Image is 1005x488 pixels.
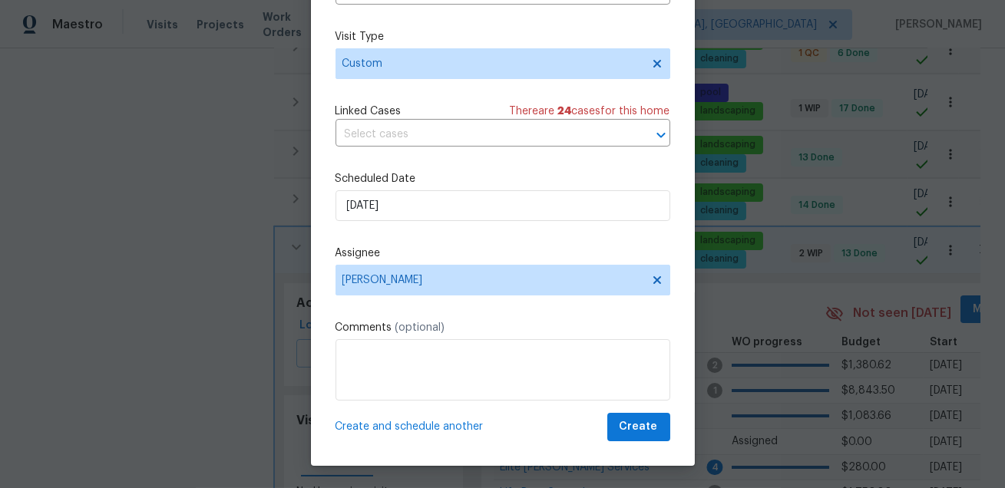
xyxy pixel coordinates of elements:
span: Linked Cases [336,104,402,119]
span: Create [620,417,658,437]
span: [PERSON_NAME] [342,274,643,286]
span: Create and schedule another [336,419,484,434]
button: Create [607,413,670,441]
label: Scheduled Date [336,171,670,186]
span: (optional) [395,322,445,333]
label: Visit Type [336,29,670,45]
label: Assignee [336,246,670,261]
label: Comments [336,320,670,335]
span: Custom [342,56,641,71]
button: Open [650,124,672,146]
span: There are case s for this home [510,104,670,119]
input: M/D/YYYY [336,190,670,221]
input: Select cases [336,123,627,147]
span: 24 [558,106,572,117]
